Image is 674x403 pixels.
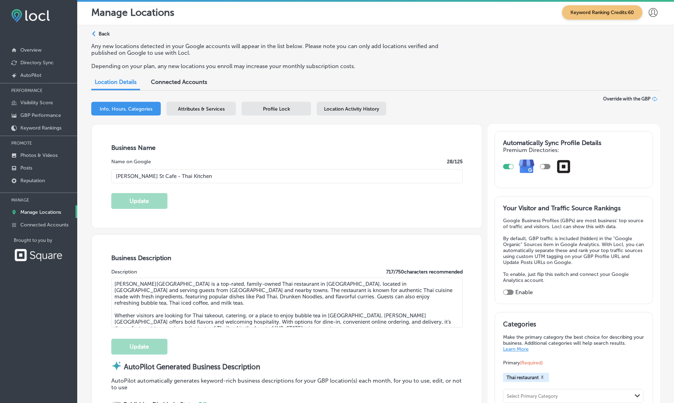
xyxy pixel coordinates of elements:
p: AutoPilot automatically generates keyword-rich business descriptions for your GBP location(s) eac... [111,377,463,391]
p: Connected Accounts [20,222,68,228]
img: d71e2f0b7f0c387db3c4f691896fe1a5.png [550,153,577,180]
p: GBP Performance [20,112,61,118]
span: Profile Lock [263,106,290,112]
label: 28 /125 [447,159,463,165]
p: Back [99,31,110,37]
h3: Automatically Sync Profile Details [503,139,645,147]
h4: Premium Directories: [503,147,645,153]
p: Reputation [20,178,45,184]
button: Update [111,339,167,355]
p: Directory Sync [20,60,54,66]
img: e7ababfa220611ac49bdb491a11684a6.png [514,153,540,180]
button: X [539,375,546,380]
p: Visibility Score [20,100,53,106]
p: Overview [20,47,41,53]
img: autopilot-icon [111,361,122,371]
p: Make the primary category the best choice for describing your business. Additional categories wil... [503,334,645,352]
button: Update [111,193,167,209]
p: Google Business Profiles (GBPs) are most business' top source of traffic and visitors. Locl can s... [503,218,645,230]
h3: Categories [503,320,645,331]
span: Location Details [95,79,137,85]
p: Brought to you by [14,238,77,243]
span: Location Activity History [324,106,379,112]
p: Keyword Rankings [20,125,61,131]
label: Name on Google [111,159,151,165]
strong: AutoPilot Generated Business Description [124,363,260,371]
h3: Business Name [111,144,463,152]
input: Enter Location Name [111,169,463,183]
span: Info, Hours, Categories [100,106,152,112]
span: Connected Accounts [151,79,207,85]
span: Attributes & Services [178,106,225,112]
label: Enable [515,289,533,296]
span: Keyword Ranking Credits: 60 [562,5,642,20]
p: Manage Locations [91,7,174,18]
span: Override with the GBP [603,96,650,101]
a: Learn More [503,346,529,352]
p: Depending on your plan, any new locations you enroll may increase your monthly subscription costs. [91,63,461,70]
p: To enable, just flip this switch and connect your Google Analytics account. [503,271,645,283]
p: By default, GBP traffic is included (hidden) in the "Google Organic" Sources item in Google Analy... [503,236,645,265]
p: Manage Locations [20,209,61,215]
span: (Required) [520,360,543,366]
span: Primary [503,360,543,366]
span: Thai restaurant [507,375,539,380]
label: 717 / 750 characters recommended [386,269,463,275]
p: AutoPilot [20,72,41,78]
img: Square [14,249,63,262]
p: Photos & Videos [20,152,58,158]
textarea: [PERSON_NAME][GEOGRAPHIC_DATA] is a top-rated, family-owned Thai restaurant in [GEOGRAPHIC_DATA],... [111,278,463,328]
h3: Your Visitor and Traffic Source Rankings [503,204,645,212]
label: Description [111,269,137,275]
p: Posts [20,165,32,171]
div: Select Primary Category [507,394,558,399]
h3: Business Description [111,254,463,262]
img: fda3e92497d09a02dc62c9cd864e3231.png [11,9,50,22]
p: Any new locations detected in your Google accounts will appear in the list below. Please note you... [91,43,461,56]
